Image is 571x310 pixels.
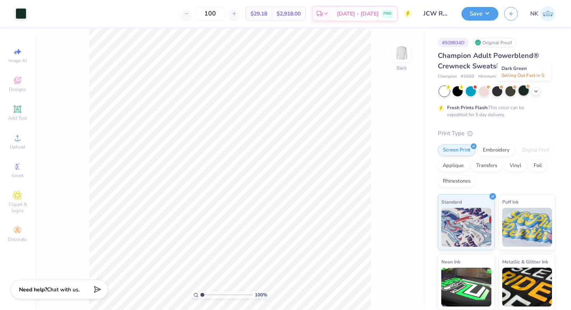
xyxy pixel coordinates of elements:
div: This color can be expedited for 5 day delivery. [447,104,543,118]
img: Metallic & Glitter Ink [502,268,552,307]
span: 100 % [255,291,267,298]
span: Champion [438,73,457,80]
img: Nasrullah Khan [540,6,555,21]
input: Untitled Design [418,6,456,21]
div: Foil [529,160,547,172]
span: Add Text [8,115,27,121]
strong: Need help? [19,286,47,293]
div: Rhinestones [438,176,475,187]
span: Minimum Order: 24 + [478,73,517,80]
span: Puff Ink [502,198,519,206]
div: Print Type [438,129,555,138]
span: [DATE] - [DATE] [337,10,379,18]
span: Selling Out Fast in S [501,72,544,78]
span: Clipart & logos [4,201,31,214]
strong: Fresh Prints Flash: [447,104,488,111]
span: $29.18 [251,10,267,18]
a: NK [530,6,555,21]
div: Dark Green [497,63,551,81]
img: Puff Ink [502,208,552,247]
span: FREE [383,11,392,16]
div: Vinyl [505,160,526,172]
img: Neon Ink [441,268,491,307]
span: Greek [12,172,24,179]
span: Champion Adult Powerblend® Crewneck Sweatshirt [438,51,539,71]
span: $2,918.00 [277,10,301,18]
span: Standard [441,198,462,206]
input: – – [195,7,225,21]
span: Metallic & Glitter Ink [502,258,548,266]
span: Upload [10,144,25,150]
div: Embroidery [478,145,515,156]
div: Original Proof [473,38,516,47]
div: # 509834D [438,38,469,47]
div: Transfers [471,160,502,172]
img: Back [394,45,409,61]
div: Digital Print [517,145,555,156]
span: Decorate [8,236,27,242]
span: Chat with us. [47,286,80,293]
div: Back [397,64,407,71]
span: Neon Ink [441,258,460,266]
button: Save [461,7,498,21]
span: Designs [9,86,26,92]
div: Applique [438,160,469,172]
span: Image AI [9,57,27,64]
span: # S600 [461,73,474,80]
span: NK [530,9,538,18]
div: Screen Print [438,145,475,156]
img: Standard [441,208,491,247]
